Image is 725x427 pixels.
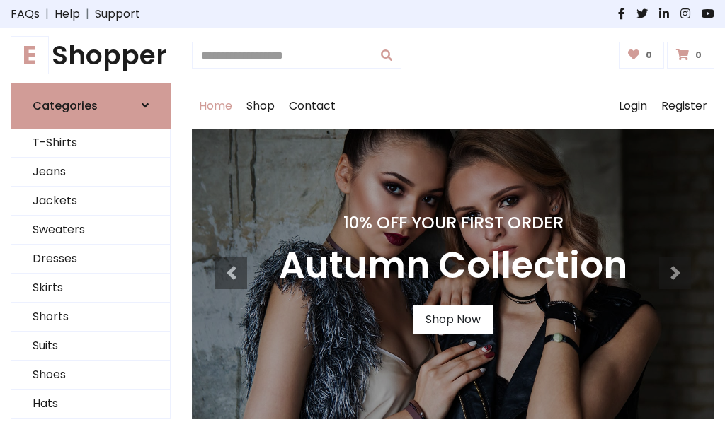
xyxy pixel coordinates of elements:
[619,42,665,69] a: 0
[55,6,80,23] a: Help
[95,6,140,23] a: Support
[239,83,282,129] a: Shop
[279,244,627,288] h3: Autumn Collection
[11,332,170,361] a: Suits
[192,83,239,129] a: Home
[279,213,627,233] h4: 10% Off Your First Order
[80,6,95,23] span: |
[11,40,171,71] a: EShopper
[11,36,49,74] span: E
[282,83,343,129] a: Contact
[11,361,170,390] a: Shoes
[11,390,170,419] a: Hats
[40,6,55,23] span: |
[667,42,714,69] a: 0
[11,83,171,129] a: Categories
[612,83,654,129] a: Login
[642,49,656,62] span: 0
[11,187,170,216] a: Jackets
[11,6,40,23] a: FAQs
[11,129,170,158] a: T-Shirts
[11,158,170,187] a: Jeans
[11,303,170,332] a: Shorts
[692,49,705,62] span: 0
[11,274,170,303] a: Skirts
[11,245,170,274] a: Dresses
[654,83,714,129] a: Register
[11,40,171,71] h1: Shopper
[413,305,493,334] a: Shop Now
[33,99,98,112] h6: Categories
[11,216,170,245] a: Sweaters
